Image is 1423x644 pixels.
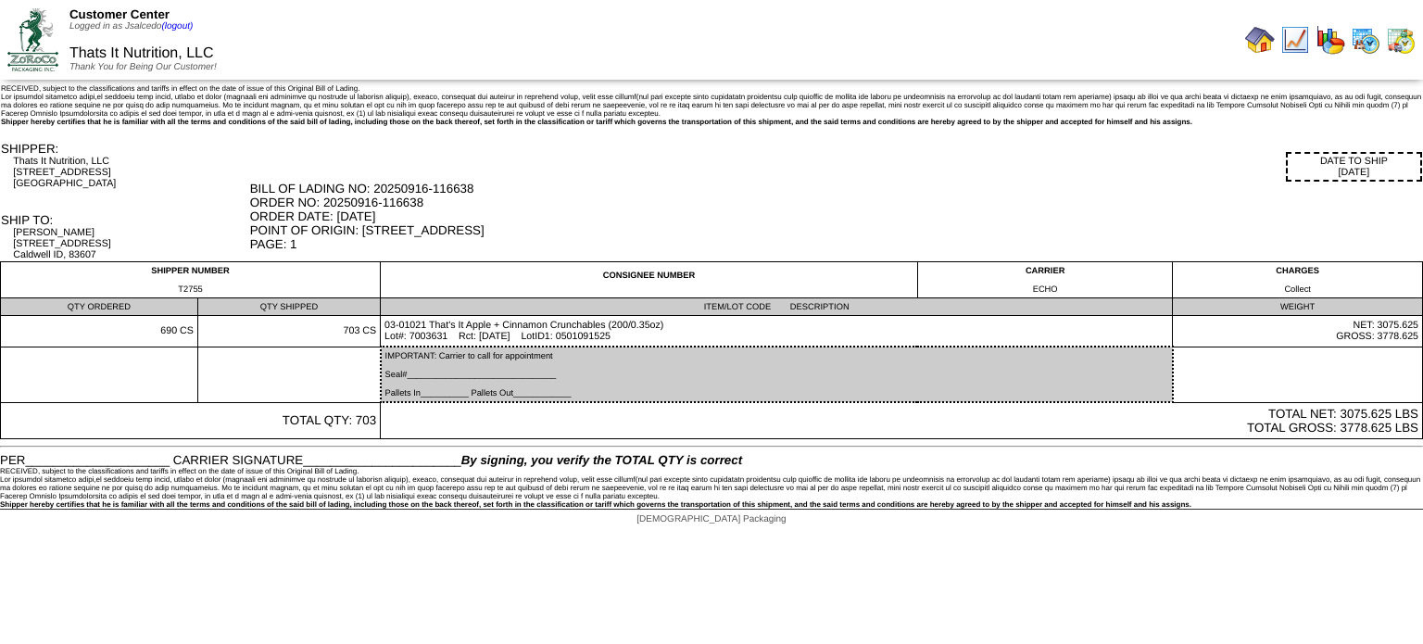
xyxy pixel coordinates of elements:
td: WEIGHT [1173,298,1423,316]
img: home.gif [1245,25,1275,55]
div: ECHO [922,284,1168,294]
a: (logout) [161,21,193,32]
td: SHIPPER NUMBER [1,262,381,298]
td: TOTAL NET: 3075.625 LBS TOTAL GROSS: 3778.625 LBS [381,402,1423,439]
span: [DEMOGRAPHIC_DATA] Packaging [636,514,786,524]
td: IMPORTANT: Carrier to call for appointment Seal#_______________________________ Pallets In_______... [381,347,1173,402]
div: Shipper hereby certifies that he is familiar with all the terms and conditions of the said bill o... [1,118,1422,126]
div: SHIP TO: [1,213,248,227]
span: Thats It Nutrition, LLC [69,45,214,61]
div: [PERSON_NAME] [STREET_ADDRESS] Caldwell ID, 83607 [13,227,247,260]
div: Thats It Nutrition, LLC [STREET_ADDRESS] [GEOGRAPHIC_DATA] [13,156,247,189]
img: ZoRoCo_Logo(Green%26Foil)%20jpg.webp [7,8,58,70]
td: NET: 3075.625 GROSS: 3778.625 [1173,316,1423,347]
img: calendarinout.gif [1386,25,1416,55]
td: CARRIER [917,262,1172,298]
td: CONSIGNEE NUMBER [381,262,918,298]
td: QTY SHIPPED [197,298,380,316]
span: Thank You for Being Our Customer! [69,62,217,72]
img: calendarprod.gif [1351,25,1380,55]
img: line_graph.gif [1280,25,1310,55]
td: ITEM/LOT CODE DESCRIPTION [381,298,1173,316]
td: 03-01021 That's It Apple + Cinnamon Crunchables (200/0.35oz) Lot#: 7003631 Rct: [DATE] LotID1: 05... [381,316,1173,347]
td: 703 CS [197,316,380,347]
td: 690 CS [1,316,198,347]
td: CHARGES [1173,262,1423,298]
td: TOTAL QTY: 703 [1,402,381,439]
div: DATE TO SHIP [DATE] [1286,152,1422,182]
img: graph.gif [1316,25,1345,55]
div: SHIPPER: [1,142,248,156]
div: Collect [1177,284,1418,294]
span: By signing, you verify the TOTAL QTY is correct [461,453,742,467]
span: Logged in as Jsalcedo [69,21,193,32]
span: Customer Center [69,7,170,21]
div: BILL OF LADING NO: 20250916-116638 ORDER NO: 20250916-116638 ORDER DATE: [DATE] POINT OF ORIGIN: ... [250,182,1422,251]
div: T2755 [5,284,376,294]
td: QTY ORDERED [1,298,198,316]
